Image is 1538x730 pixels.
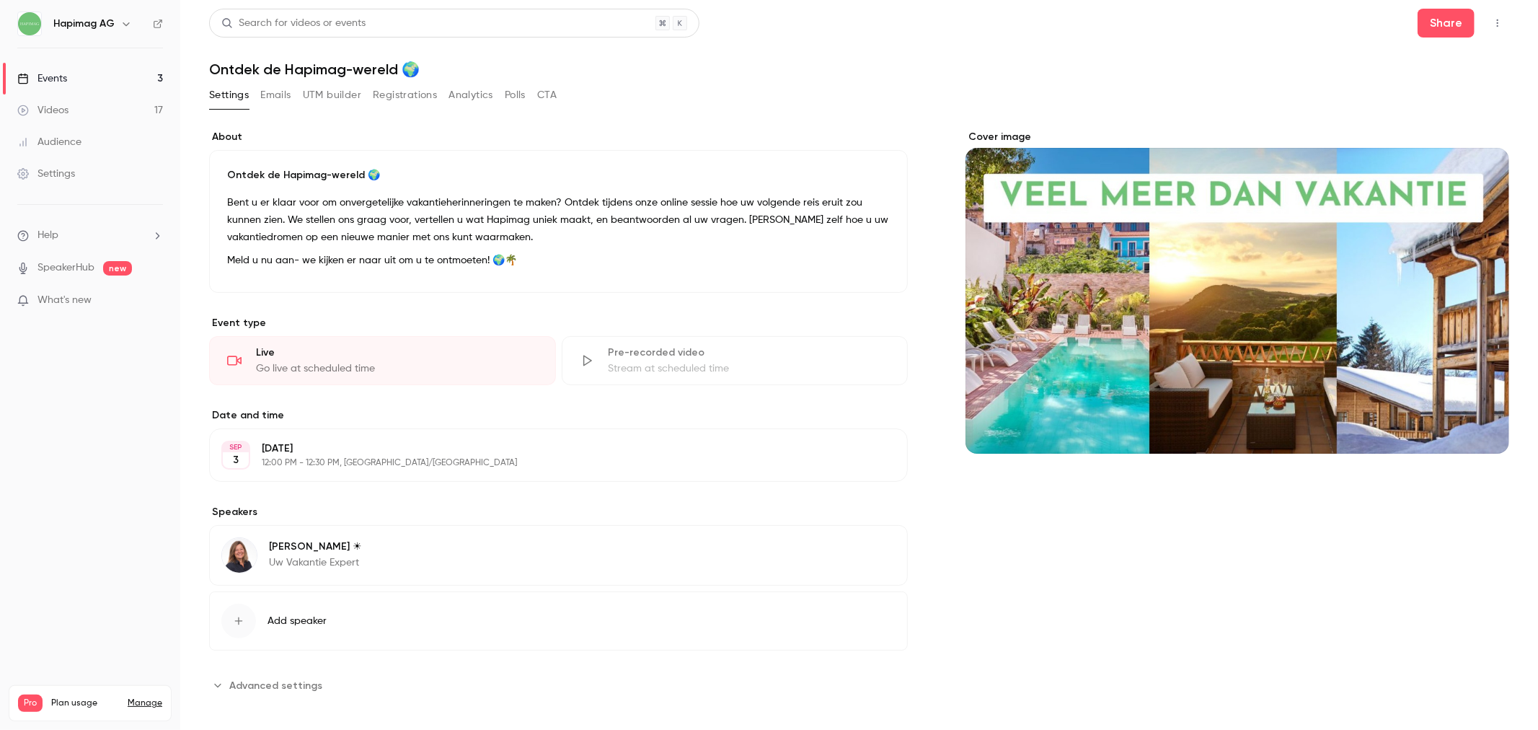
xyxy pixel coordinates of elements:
a: SpeakerHub [37,260,94,276]
div: LiveGo live at scheduled time [209,336,556,385]
button: Advanced settings [209,674,331,697]
p: 3 [233,453,239,467]
img: Karen ☀ [222,538,257,573]
section: Advanced settings [209,674,908,697]
div: Go live at scheduled time [256,361,538,376]
label: About [209,130,908,144]
p: Event type [209,316,908,330]
div: Videos [17,103,68,118]
label: Date and time [209,408,908,423]
button: Polls [505,84,526,107]
span: Help [37,228,58,243]
div: Search for videos or events [221,16,366,31]
img: Hapimag AG [18,12,41,35]
button: UTM builder [303,84,361,107]
div: SEP [223,442,249,452]
p: Bent u er klaar voor om onvergetelijke vakantieherinneringen te maken? Ontdek tijdens onze online... [227,194,890,246]
span: Pro [18,695,43,712]
button: Settings [209,84,249,107]
div: Stream at scheduled time [609,361,890,376]
p: [DATE] [262,441,831,456]
div: Karen ☀[PERSON_NAME] ☀Uw Vakantie Expert [209,525,908,586]
button: Share [1418,9,1475,38]
a: Manage [128,698,162,709]
h6: Hapimag AG [53,17,115,31]
div: Audience [17,135,81,149]
div: Events [17,71,67,86]
button: Registrations [373,84,437,107]
p: Ontdek de Hapimag-wereld 🌍 [227,168,890,182]
label: Speakers [209,505,908,519]
h1: Ontdek de Hapimag-wereld 🌍 [209,61,1509,78]
button: Analytics [448,84,493,107]
p: Meld u nu aan- we kijken er naar uit om u te ontmoeten! 🌍🌴 [227,252,890,269]
div: Live [256,346,538,360]
li: help-dropdown-opener [17,228,163,243]
span: Plan usage [51,698,119,709]
button: Emails [260,84,291,107]
div: Pre-recorded videoStream at scheduled time [562,336,909,385]
div: Settings [17,167,75,181]
section: Cover image [965,130,1509,454]
span: new [103,261,132,276]
div: Pre-recorded video [609,346,890,360]
p: [PERSON_NAME] ☀ [269,540,362,554]
button: CTA [537,84,557,107]
p: Uw Vakantie Expert [269,555,362,570]
span: What's new [37,293,92,308]
p: 12:00 PM - 12:30 PM, [GEOGRAPHIC_DATA]/[GEOGRAPHIC_DATA] [262,457,831,469]
span: Advanced settings [229,678,322,693]
button: Add speaker [209,592,908,651]
label: Cover image [965,130,1509,144]
span: Add speaker [268,614,327,628]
